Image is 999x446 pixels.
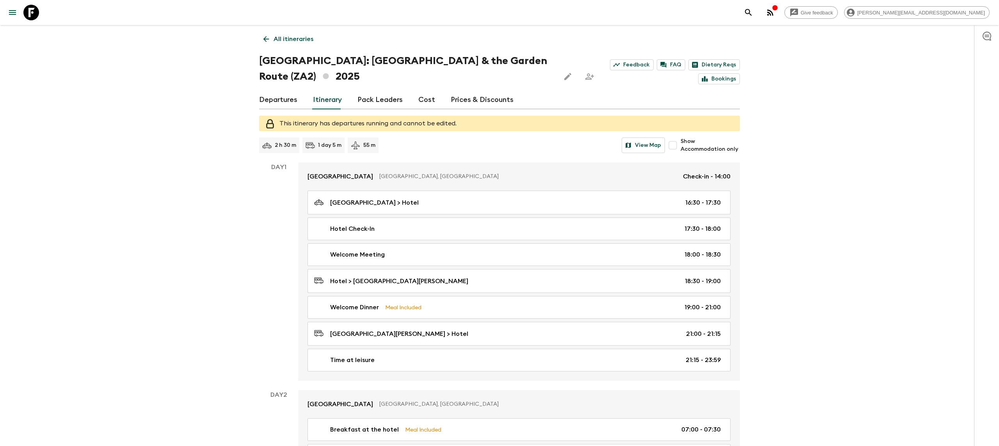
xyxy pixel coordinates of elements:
a: [GEOGRAPHIC_DATA][GEOGRAPHIC_DATA], [GEOGRAPHIC_DATA]Check-in - 14:00 [298,162,740,191]
p: 19:00 - 21:00 [684,303,721,312]
p: [GEOGRAPHIC_DATA] [308,400,373,409]
a: Hotel > [GEOGRAPHIC_DATA][PERSON_NAME]18:30 - 19:00 [308,269,731,293]
p: Welcome Meeting [330,250,385,259]
a: [GEOGRAPHIC_DATA] > Hotel16:30 - 17:30 [308,191,731,214]
a: Hotel Check-In17:30 - 18:00 [308,218,731,240]
p: 21:00 - 21:15 [686,329,721,339]
p: 07:00 - 07:30 [681,425,721,434]
button: View Map [622,137,665,153]
p: [GEOGRAPHIC_DATA], [GEOGRAPHIC_DATA] [379,173,677,180]
a: Give feedback [784,6,838,19]
p: Welcome Dinner [330,303,379,312]
a: Dietary Reqs [688,59,740,70]
p: 2 h 30 m [275,141,296,149]
p: 55 m [363,141,375,149]
a: All itineraries [259,31,318,47]
p: Hotel Check-In [330,224,375,234]
a: Bookings [698,73,740,84]
button: search adventures [741,5,756,20]
p: 18:00 - 18:30 [684,250,721,259]
p: [GEOGRAPHIC_DATA][PERSON_NAME] > Hotel [330,329,468,339]
button: menu [5,5,20,20]
span: Show Accommodation only [681,137,740,153]
a: Cost [418,91,435,109]
p: Meal Included [405,425,441,434]
h1: [GEOGRAPHIC_DATA]: [GEOGRAPHIC_DATA] & the Garden Route (ZA2) 2025 [259,53,554,84]
span: Give feedback [796,10,837,16]
p: Day 1 [259,162,298,172]
div: [PERSON_NAME][EMAIL_ADDRESS][DOMAIN_NAME] [844,6,990,19]
a: Breakfast at the hotelMeal Included07:00 - 07:30 [308,418,731,441]
a: Itinerary [313,91,342,109]
p: [GEOGRAPHIC_DATA] [308,172,373,181]
p: All itineraries [274,34,313,44]
a: Prices & Discounts [451,91,514,109]
a: Time at leisure21:15 - 23:59 [308,349,731,371]
a: Departures [259,91,297,109]
a: Welcome DinnerMeal Included19:00 - 21:00 [308,296,731,319]
p: [GEOGRAPHIC_DATA] > Hotel [330,198,419,207]
p: Day 2 [259,390,298,400]
span: This itinerary has departures running and cannot be edited. [279,120,457,127]
p: Breakfast at the hotel [330,425,399,434]
p: 21:15 - 23:59 [686,355,721,365]
p: Time at leisure [330,355,375,365]
a: Feedback [610,59,654,70]
a: Welcome Meeting18:00 - 18:30 [308,243,731,266]
p: 18:30 - 19:00 [685,277,721,286]
a: Pack Leaders [357,91,403,109]
a: [GEOGRAPHIC_DATA][PERSON_NAME] > Hotel21:00 - 21:15 [308,322,731,346]
p: 16:30 - 17:30 [685,198,721,207]
p: Hotel > [GEOGRAPHIC_DATA][PERSON_NAME] [330,277,468,286]
p: Meal Included [385,303,421,312]
a: FAQ [657,59,685,70]
a: [GEOGRAPHIC_DATA][GEOGRAPHIC_DATA], [GEOGRAPHIC_DATA] [298,390,740,418]
p: [GEOGRAPHIC_DATA], [GEOGRAPHIC_DATA] [379,400,724,408]
span: [PERSON_NAME][EMAIL_ADDRESS][DOMAIN_NAME] [853,10,989,16]
p: 17:30 - 18:00 [684,224,721,234]
p: Check-in - 14:00 [683,172,731,181]
p: 1 day 5 m [318,141,341,149]
button: Edit this itinerary [560,69,576,84]
span: Share this itinerary [582,69,597,84]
